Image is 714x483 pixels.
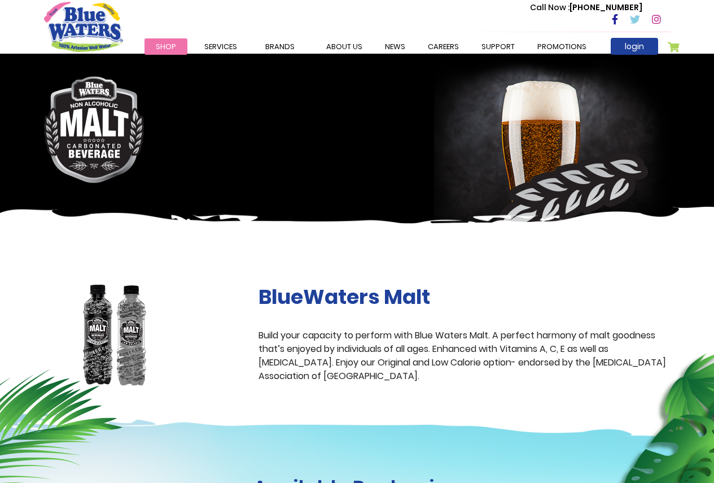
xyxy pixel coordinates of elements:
[259,285,671,309] h2: BlueWaters Malt
[315,38,374,55] a: about us
[530,2,642,14] p: [PHONE_NUMBER]
[526,38,598,55] a: Promotions
[470,38,526,55] a: support
[44,76,144,183] img: malt-logo.png
[156,41,176,52] span: Shop
[204,41,237,52] span: Services
[530,2,570,13] span: Call Now :
[611,38,658,55] a: login
[44,2,123,51] a: store logo
[259,329,671,383] p: Build your capacity to perform with Blue Waters Malt. A perfect harmony of malt goodness that’s e...
[374,38,417,55] a: News
[434,59,679,255] img: malt-banner-right.png
[265,41,295,52] span: Brands
[417,38,470,55] a: careers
